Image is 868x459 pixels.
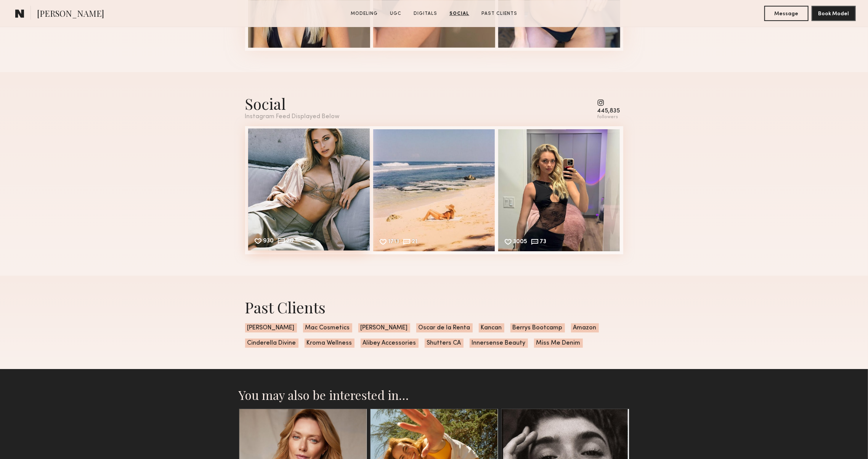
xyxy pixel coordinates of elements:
[540,239,547,246] div: 73
[245,339,298,348] span: Cinderella Divine
[287,238,294,245] div: 26
[416,323,473,332] span: Oscar de la Renta
[534,339,583,348] span: Miss Me Denim
[388,239,400,246] div: 1713
[348,10,381,17] a: Modeling
[411,10,440,17] a: Digitals
[305,339,355,348] span: Kroma Wellness
[245,93,340,114] div: Social
[245,297,623,317] div: Past Clients
[597,114,620,120] div: followers
[513,239,528,246] div: 3005
[412,239,418,246] div: 21
[470,339,528,348] span: Innersense Beauty
[478,10,520,17] a: Past Clients
[425,339,464,348] span: Shutters CA
[263,238,274,245] div: 930
[245,114,340,120] div: Instagram Feed Displayed Below
[812,10,856,16] a: Book Model
[239,387,629,403] h2: You may also be interested in…
[479,323,504,332] span: Kancan
[387,10,404,17] a: UGC
[446,10,472,17] a: Social
[358,323,410,332] span: [PERSON_NAME]
[764,6,809,21] button: Message
[597,108,620,114] div: 445,835
[571,323,599,332] span: Amazon
[812,6,856,21] button: Book Model
[245,323,297,332] span: [PERSON_NAME]
[361,339,419,348] span: Alibey Accessories
[303,323,352,332] span: Mac Cosmetics
[510,323,565,332] span: Berrys Bootcamp
[37,8,104,21] span: [PERSON_NAME]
